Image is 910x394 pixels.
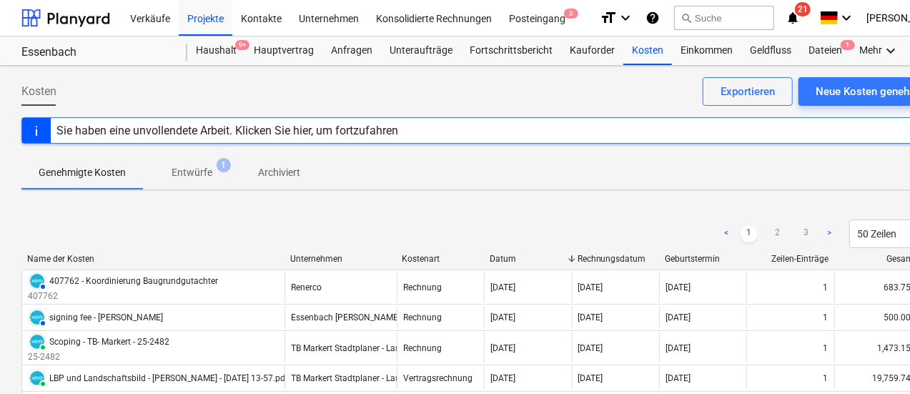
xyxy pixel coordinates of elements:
[172,165,212,180] p: Entwürfe
[666,343,691,353] div: [DATE]
[30,310,44,325] img: xero.svg
[49,373,288,383] div: LBP und Landschaftsbild - [PERSON_NAME] - [DATE] 13-57.pdf
[28,308,46,327] div: Die Rechnung wurde mit Xero synchronisiert und ihr Status ist derzeit AUTHORISED
[290,254,391,264] div: Unternehmen
[718,225,735,242] a: Previous page
[235,40,249,50] span: 9+
[578,312,603,322] div: [DATE]
[578,254,654,264] div: Rechnungsdatum
[672,36,741,65] a: Einkommen
[578,343,603,353] div: [DATE]
[600,9,617,26] i: format_size
[786,9,800,26] i: notifications
[666,282,691,292] div: [DATE]
[578,373,603,383] div: [DATE]
[490,312,515,322] div: [DATE]
[490,343,515,353] div: [DATE]
[666,373,691,383] div: [DATE]
[666,312,691,322] div: [DATE]
[798,225,815,242] a: Page 3
[28,369,46,388] div: Die Rechnung wurde mit Xero synchronisiert und ihr Status ist derzeit PAID
[681,12,692,24] span: search
[258,165,300,180] p: Archiviert
[851,36,908,65] div: Mehr
[21,45,170,60] div: Essenbach
[245,36,322,65] a: Hauptvertrag
[769,225,786,242] a: Page 2
[291,343,477,353] div: TB Markert Stadtplaner - Landschaftsarchitekten
[291,373,477,383] div: TB Markert Stadtplaner - Landschaftsarchitekten
[578,282,603,292] div: [DATE]
[187,36,245,65] a: Haushalt9+
[839,325,910,394] div: Chat-Widget
[403,282,442,292] div: Rechnung
[39,165,126,180] p: Genehmigte Kosten
[703,77,793,106] button: Exportieren
[461,36,561,65] a: Fortschrittsbericht
[561,36,623,65] a: Kauforder
[821,225,838,242] a: Next page
[721,82,775,101] div: Exportieren
[882,42,899,59] i: keyboard_arrow_down
[56,124,398,137] div: Sie haben eine unvollendete Arbeit. Klicken Sie hier, um fortzufahren
[646,9,660,26] i: Wissensbasis
[30,274,44,288] img: xero.svg
[291,282,322,292] div: Renerco
[28,333,46,351] div: Die Rechnung wurde mit Xero synchronisiert und ihr Status ist derzeit PAID
[27,254,279,264] div: Name der Kosten
[403,312,442,322] div: Rechnung
[403,373,473,383] div: Vertragsrechnung
[402,254,479,264] div: Kostenart
[841,40,855,50] span: 1
[800,36,851,65] a: Dateien1
[824,343,829,353] div: 1
[674,6,774,30] button: Suche
[665,254,741,264] div: Geburtstermin
[838,9,855,26] i: keyboard_arrow_down
[741,36,800,65] a: Geldfluss
[800,36,851,65] div: Dateien
[28,351,169,363] p: 25-2482
[490,282,515,292] div: [DATE]
[741,225,758,242] a: Page 1 is your current page
[28,290,218,302] p: 407762
[381,36,461,65] a: Unteraufträge
[49,276,218,286] div: 407762 - Koordinierung Baugrundgutachter
[187,36,245,65] div: Haushalt
[839,325,910,394] iframe: Chat Widget
[403,343,442,353] div: Rechnung
[824,282,829,292] div: 1
[617,9,634,26] i: keyboard_arrow_down
[21,83,56,100] span: Kosten
[824,312,829,322] div: 1
[30,371,44,385] img: xero.svg
[564,9,578,19] span: 3
[824,373,829,383] div: 1
[30,335,44,349] img: xero.svg
[795,2,811,16] span: 21
[490,254,566,264] div: Datum
[291,312,400,322] div: Essenbach [PERSON_NAME]
[322,36,381,65] a: Anfragen
[49,337,169,347] div: Scoping - TB- Markert - 25-2482
[49,312,163,322] div: signing fee - [PERSON_NAME]
[217,158,231,172] span: 1
[28,272,46,290] div: Die Rechnung wurde mit Xero synchronisiert und ihr Status ist derzeit AUTHORISED
[623,36,672,65] a: Kosten
[753,254,829,264] div: Zeilen-Einträge
[490,373,515,383] div: [DATE]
